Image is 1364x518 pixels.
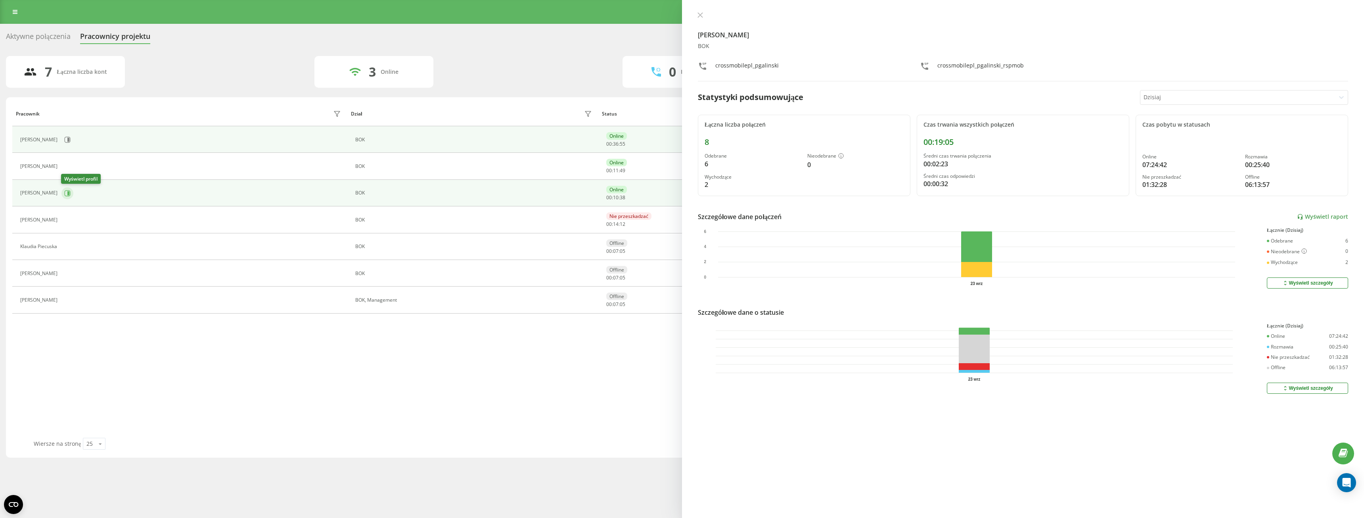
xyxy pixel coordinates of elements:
div: Pracownik [16,111,40,117]
div: 00:00:32 [923,179,1123,189]
div: 06:13:57 [1329,365,1348,370]
text: 23 wrz [968,377,981,381]
div: Łącznie (Dzisiaj) [1267,227,1348,233]
div: [PERSON_NAME] [20,271,59,276]
span: 00 [606,301,612,308]
div: crossmobilepl_pgalinski_rspmob [937,62,1024,73]
button: Wyświetl szczegóły [1267,383,1348,394]
div: Nieodebrane [1267,248,1307,255]
div: Online [381,69,398,75]
div: Nie przeszkadzać [1142,174,1239,180]
div: Offline [606,239,627,247]
span: 05 [620,274,625,281]
text: 2 [704,260,706,264]
button: Wyświetl szczegóły [1267,277,1348,289]
div: 00:19:05 [923,137,1123,147]
span: 55 [620,141,625,147]
div: : : [606,275,625,281]
div: Nie przeszkadzać [1267,354,1310,360]
div: [PERSON_NAME] [20,164,59,169]
div: [PERSON_NAME] [20,190,59,196]
div: Średni czas odpowiedzi [923,173,1123,179]
div: Łącznie (Dzisiaj) [1267,323,1348,329]
div: Szczegółowe dane połączeń [698,212,782,221]
text: 0 [704,275,706,279]
div: 8 [705,137,904,147]
div: Status [602,111,617,117]
a: Wyświetl raport [1297,214,1348,220]
div: BOK, Management [355,297,594,303]
div: 25 [86,440,93,448]
span: 05 [620,301,625,308]
div: Średni czas trwania połączenia [923,153,1123,159]
div: Statystyki podsumowujące [698,91,803,103]
div: Offline [606,266,627,273]
div: Wyświetl profil [61,174,101,184]
div: BOK [355,217,594,223]
div: BOK [355,137,594,142]
div: 7 [45,64,52,79]
div: Offline [1245,174,1341,180]
span: 11 [613,167,619,174]
button: Open CMP widget [4,495,23,514]
div: Klaudia Piecuska [20,244,59,249]
div: Łączna liczba połączeń [705,121,904,128]
span: 38 [620,194,625,201]
div: Odebrane [705,153,801,159]
div: Pracownicy projektu [80,32,150,44]
div: Rozmawia [1245,154,1341,160]
text: 23 wrz [971,281,983,286]
div: 00:02:23 [923,159,1123,169]
div: [PERSON_NAME] [20,137,59,142]
span: 10 [613,194,619,201]
span: 00 [606,141,612,147]
div: 01:32:28 [1142,180,1239,189]
div: Wyświetl szczegóły [1282,280,1333,286]
div: 0 [1345,248,1348,255]
span: 49 [620,167,625,174]
div: : : [606,221,625,227]
span: 07 [613,301,619,308]
div: Online [1267,333,1285,339]
span: 00 [606,167,612,174]
div: [PERSON_NAME] [20,217,59,223]
div: Czas pobytu w statusach [1142,121,1341,128]
div: Wychodzące [1267,260,1298,265]
div: Online [606,186,627,193]
div: Open Intercom Messenger [1337,473,1356,492]
div: 01:32:28 [1329,354,1348,360]
div: Dział [351,111,362,117]
div: Offline [1267,365,1285,370]
div: : : [606,302,625,307]
div: Szczegółowe dane o statusie [698,308,784,317]
span: 00 [606,194,612,201]
div: 00:25:40 [1245,160,1341,169]
div: [PERSON_NAME] [20,297,59,303]
div: BOK [355,244,594,249]
div: BOK [355,271,594,276]
text: 4 [704,245,706,249]
div: Aktywne połączenia [6,32,71,44]
div: 2 [705,180,801,189]
div: 07:24:42 [1142,160,1239,169]
div: BOK [698,43,1348,50]
span: 07 [613,274,619,281]
div: 3 [369,64,376,79]
div: Online [606,159,627,166]
div: Wychodzące [705,174,801,180]
span: 00 [606,221,612,227]
div: Odebrane [1267,238,1293,244]
span: 36 [613,141,619,147]
text: 6 [704,229,706,234]
div: Rozmawia [1267,344,1293,350]
span: 05 [620,248,625,254]
div: 2 [1345,260,1348,265]
div: 07:24:42 [1329,333,1348,339]
div: 0 [807,160,904,169]
div: : : [606,195,625,200]
span: 12 [620,221,625,227]
span: 00 [606,248,612,254]
div: Online [1142,154,1239,160]
div: Online [606,132,627,140]
div: BOK [355,190,594,196]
